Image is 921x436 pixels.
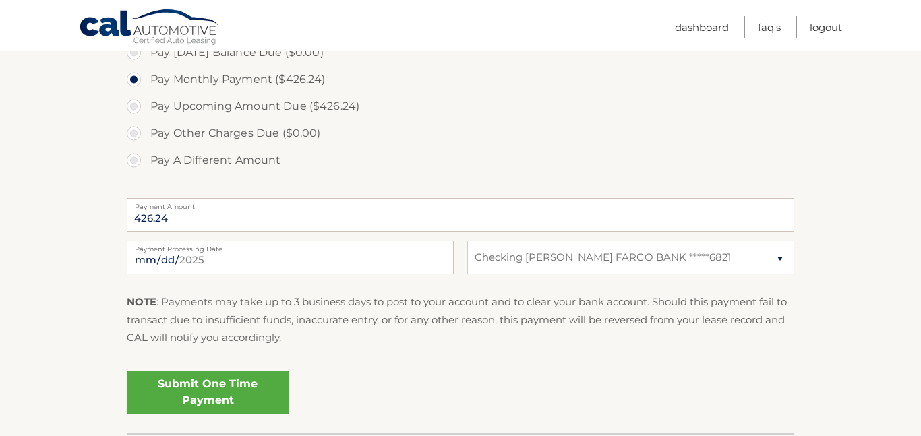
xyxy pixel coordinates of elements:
label: Pay Monthly Payment ($426.24) [127,66,794,93]
a: Dashboard [675,16,729,38]
a: Cal Automotive [79,9,220,48]
input: Payment Amount [127,198,794,232]
a: Logout [810,16,842,38]
label: Payment Amount [127,198,794,209]
label: Pay [DATE] Balance Due ($0.00) [127,39,794,66]
strong: NOTE [127,295,156,308]
label: Pay A Different Amount [127,147,794,174]
a: FAQ's [758,16,781,38]
label: Pay Upcoming Amount Due ($426.24) [127,93,794,120]
input: Payment Date [127,241,454,274]
p: : Payments may take up to 3 business days to post to your account and to clear your bank account.... [127,293,794,346]
label: Pay Other Charges Due ($0.00) [127,120,794,147]
a: Submit One Time Payment [127,371,289,414]
label: Payment Processing Date [127,241,454,251]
